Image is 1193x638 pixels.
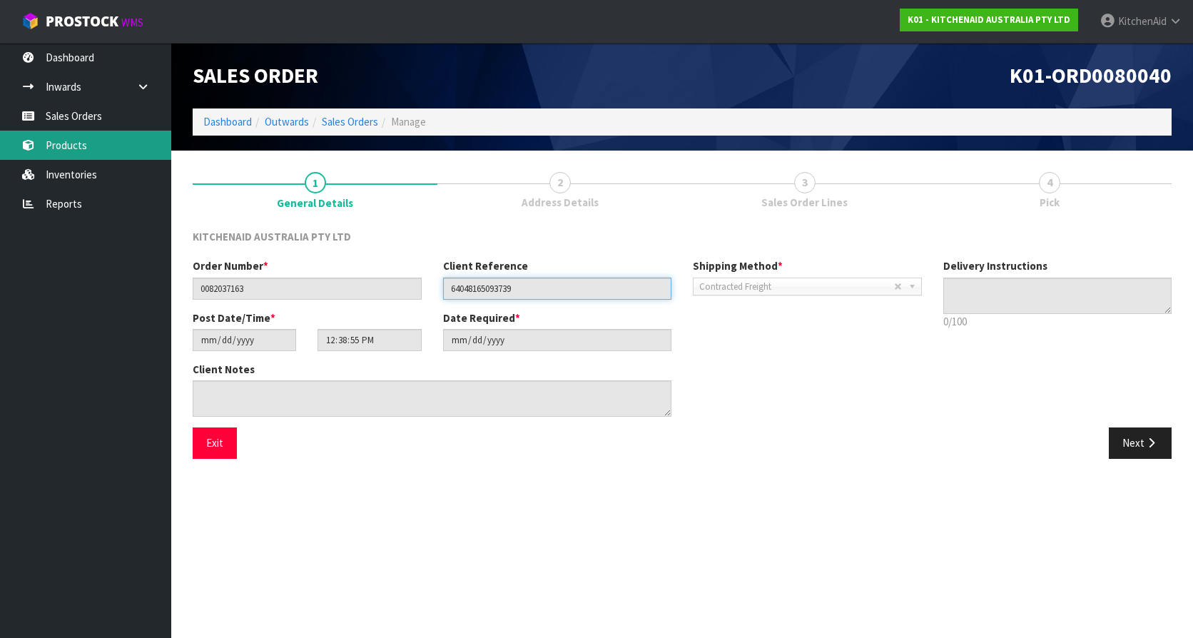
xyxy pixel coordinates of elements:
span: General Details [277,196,353,211]
a: Outwards [265,115,309,128]
p: 0/100 [943,314,1172,329]
button: Exit [193,427,237,458]
span: Contracted Freight [699,278,894,295]
label: Shipping Method [693,258,783,273]
span: 2 [549,172,571,193]
span: General Details [193,218,1172,470]
strong: K01 - KITCHENAID AUSTRALIA PTY LTD [908,14,1070,26]
label: Client Reference [443,258,528,273]
span: 1 [305,172,326,193]
span: Pick [1040,195,1060,210]
input: Order Number [193,278,422,300]
button: Next [1109,427,1172,458]
label: Post Date/Time [193,310,275,325]
label: Date Required [443,310,520,325]
label: Client Notes [193,362,255,377]
img: cube-alt.png [21,12,39,30]
span: K01-ORD0080040 [1010,62,1172,88]
a: Sales Orders [322,115,378,128]
span: Sales Order [193,62,318,88]
label: Delivery Instructions [943,258,1047,273]
span: 3 [794,172,816,193]
span: Sales Order Lines [761,195,848,210]
span: Manage [391,115,426,128]
input: Client Reference [443,278,672,300]
label: Order Number [193,258,268,273]
span: KITCHENAID AUSTRALIA PTY LTD [193,230,351,243]
span: KitchenAid [1118,14,1167,28]
span: 4 [1039,172,1060,193]
span: ProStock [46,12,118,31]
small: WMS [121,16,143,29]
a: Dashboard [203,115,252,128]
span: Address Details [522,195,599,210]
